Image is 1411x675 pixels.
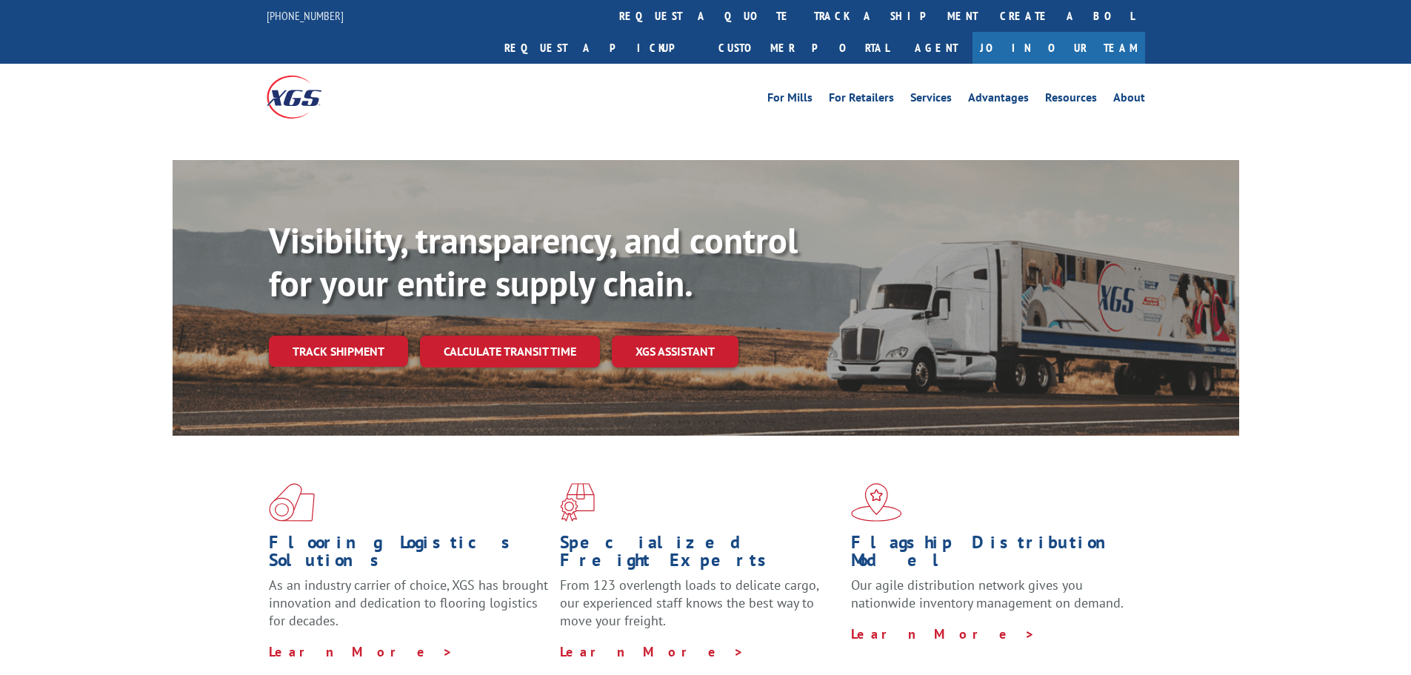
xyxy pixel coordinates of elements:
[707,32,900,64] a: Customer Portal
[973,32,1145,64] a: Join Our Team
[493,32,707,64] a: Request a pickup
[269,217,798,306] b: Visibility, transparency, and control for your entire supply chain.
[851,533,1131,576] h1: Flagship Distribution Model
[767,92,813,108] a: For Mills
[612,336,738,368] a: XGS ASSISTANT
[851,625,1035,642] a: Learn More >
[267,8,344,23] a: [PHONE_NUMBER]
[829,92,894,108] a: For Retailers
[560,533,840,576] h1: Specialized Freight Experts
[851,483,902,522] img: xgs-icon-flagship-distribution-model-red
[910,92,952,108] a: Services
[420,336,600,368] a: Calculate transit time
[269,643,453,660] a: Learn More >
[560,483,595,522] img: xgs-icon-focused-on-flooring-red
[269,336,408,367] a: Track shipment
[269,533,549,576] h1: Flooring Logistics Solutions
[851,576,1124,611] span: Our agile distribution network gives you nationwide inventory management on demand.
[560,643,744,660] a: Learn More >
[1045,92,1097,108] a: Resources
[1113,92,1145,108] a: About
[269,483,315,522] img: xgs-icon-total-supply-chain-intelligence-red
[560,576,840,642] p: From 123 overlength loads to delicate cargo, our experienced staff knows the best way to move you...
[900,32,973,64] a: Agent
[269,576,548,629] span: As an industry carrier of choice, XGS has brought innovation and dedication to flooring logistics...
[968,92,1029,108] a: Advantages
